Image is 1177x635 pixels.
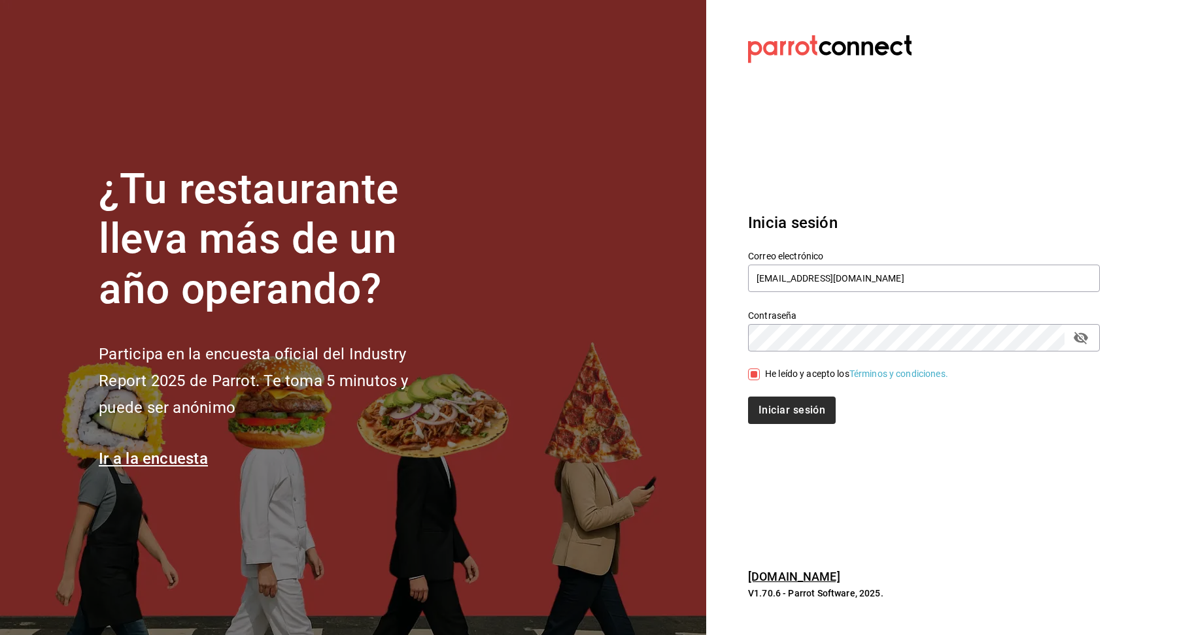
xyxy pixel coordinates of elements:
[765,367,948,381] div: He leído y acepto los
[748,211,1100,235] h3: Inicia sesión
[99,165,452,315] h1: ¿Tu restaurante lleva más de un año operando?
[748,397,836,424] button: Iniciar sesión
[849,368,948,379] a: Términos y condiciones.
[748,570,840,583] a: [DOMAIN_NAME]
[1070,327,1092,349] button: passwordField
[748,310,1100,319] label: Contraseña
[99,449,208,468] a: Ir a la encuesta
[748,587,1100,600] p: V1.70.6 - Parrot Software, 2025.
[748,265,1100,292] input: Ingresa tu correo electrónico
[748,251,1100,260] label: Correo electrónico
[99,341,452,421] h2: Participa en la encuesta oficial del Industry Report 2025 de Parrot. Te toma 5 minutos y puede se...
